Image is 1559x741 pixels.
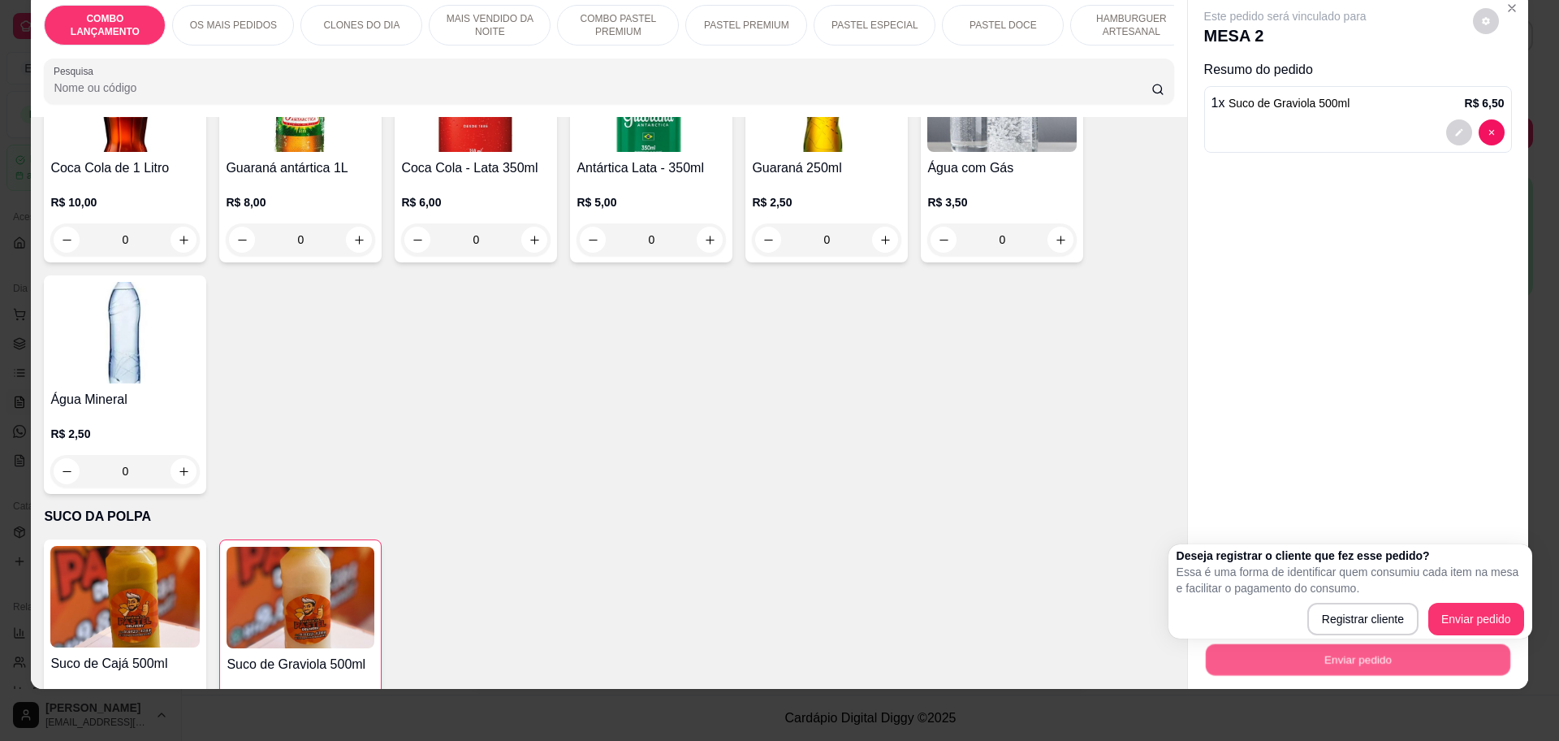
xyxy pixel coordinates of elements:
button: decrease-product-quantity [404,227,430,253]
img: product-image [50,546,200,648]
button: increase-product-quantity [872,227,898,253]
label: Pesquisa [54,64,99,78]
button: Registrar cliente [1307,603,1419,635]
h4: Água com Gás [927,158,1077,178]
h4: Coca Cola - Lata 350ml [401,158,551,178]
h4: Antártica Lata - 350ml [577,158,726,178]
span: Suco de Graviola 500ml [1229,97,1350,110]
button: Enviar pedido [1428,603,1524,635]
button: increase-product-quantity [521,227,547,253]
h4: Guaraná 250ml [752,158,901,178]
input: Pesquisa [54,80,1151,96]
p: MAIS VENDIDO DA NOITE [443,12,537,38]
p: R$ 10,00 [50,194,200,210]
button: increase-product-quantity [1047,227,1073,253]
button: decrease-product-quantity [1473,8,1499,34]
p: COMBO PASTEL PREMIUM [571,12,665,38]
button: decrease-product-quantity [1446,119,1472,145]
p: R$ 8,00 [226,194,375,210]
p: MESA 2 [1204,24,1367,47]
p: HAMBURGUER ARTESANAL [1084,12,1178,38]
button: decrease-product-quantity [755,227,781,253]
p: CLONES DO DIA [323,19,399,32]
p: PASTEL ESPECIAL [831,19,918,32]
h4: Suco de Graviola 500ml [227,655,374,674]
button: decrease-product-quantity [580,227,606,253]
p: Essa é uma forma de identificar quem consumiu cada item na mesa e facilitar o pagamento do consumo. [1177,564,1524,596]
img: product-image [227,547,374,648]
p: R$ 3,50 [927,194,1077,210]
h4: Guaraná antártica 1L [226,158,375,178]
button: decrease-product-quantity [1479,119,1505,145]
p: PASTEL DOCE [970,19,1037,32]
button: decrease-product-quantity [54,458,80,484]
h4: Coca Cola de 1 Litro [50,158,200,178]
p: Este pedido será vinculado para [1204,8,1367,24]
button: Enviar pedido [1205,643,1509,675]
p: R$ 6,00 [401,194,551,210]
img: product-image [50,282,200,383]
p: R$ 5,00 [577,194,726,210]
p: Resumo do pedido [1204,60,1512,80]
p: R$ 2,50 [50,426,200,442]
p: SUCO DA POLPA [44,507,1173,526]
p: PASTEL PREMIUM [704,19,789,32]
p: 1 x [1211,93,1350,113]
button: decrease-product-quantity [229,227,255,253]
p: OS MAIS PEDIDOS [190,19,277,32]
h4: Água Mineral [50,390,200,409]
p: COMBO LANÇAMENTO [58,12,152,38]
h4: Suco de Cajá 500ml [50,654,200,674]
p: R$ 2,50 [752,194,901,210]
p: R$ 6,50 [1465,95,1505,111]
button: increase-product-quantity [171,227,196,253]
h2: Deseja registrar o cliente que fez esse pedido? [1177,548,1524,564]
button: increase-product-quantity [171,458,196,484]
button: decrease-product-quantity [931,227,957,253]
button: increase-product-quantity [346,227,372,253]
button: decrease-product-quantity [54,227,80,253]
button: increase-product-quantity [697,227,723,253]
